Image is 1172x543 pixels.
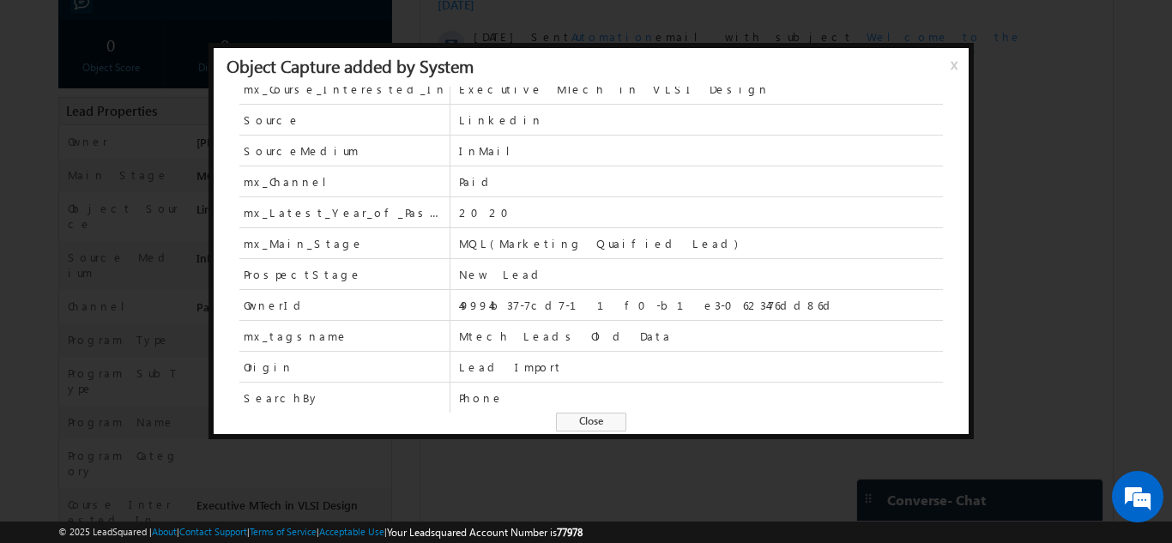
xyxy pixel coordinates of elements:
span: InMail [459,143,943,159]
div: All Time [295,19,329,34]
span: Object Capture: [111,174,250,189]
div: 77 Selected [90,19,139,34]
span: SourceMedium [239,136,450,166]
span: Sent email with subject [111,99,432,113]
div: [DATE] [17,67,73,82]
div: Chat with us now [89,90,288,112]
span: MQL(Marketing Quaified Lead) [459,236,943,251]
span: mx_Latest_Year_of_Passout [244,205,450,220]
span: mx_Course_Interested_In [239,74,450,104]
span: 10:06 AM [53,118,105,134]
img: d_60004797649_company_0_60004797649 [29,90,72,112]
span: OwnerId [244,298,307,313]
span: Linkedin [459,112,943,128]
div: . [111,174,617,190]
span: SearchBy [239,383,450,413]
span: Time [258,13,281,39]
span: © 2025 LeadSquared | | | | | [58,524,583,540]
span: mx_Course_Interested_In [244,81,447,97]
span: SearchBy [244,390,320,406]
div: Sales Activity,Program,Email Bounced,Email Link Clicked,Email Marked Spam & 72 more.. [86,14,214,39]
span: mx_Channel [239,166,450,196]
span: mx_tagsname [239,321,450,351]
span: Paid [459,174,943,190]
span: 77978 [557,526,583,539]
span: Automation [151,99,235,113]
span: mx_Latest_Year_of_Passout [239,197,450,227]
span: Mtech Leads Old Data [459,329,943,344]
a: Contact Support [179,526,247,537]
a: Acceptable Use [319,526,384,537]
span: Origin [239,352,450,382]
span: OwnerId [239,290,450,320]
a: Terms of Service [250,526,317,537]
span: Origin [244,359,293,375]
textarea: Type your message and hit 'Enter' [22,159,313,407]
span: New Lead [459,267,943,282]
span: Your Leadsquared Account Number is [387,526,583,539]
span: [DATE] [53,174,92,190]
span: details [263,174,342,189]
span: ProspectStage [244,267,362,282]
span: Phone [459,390,943,406]
span: Close [556,413,626,431]
a: About [152,526,177,537]
span: SourceMedium [244,143,359,159]
span: [DATE] [53,99,92,114]
span: mx_tagsname [244,329,348,344]
span: 49994b37-7cd7-11f0-b1e3-0623476dd86d [459,298,943,313]
span: Activity Type [17,13,76,39]
span: Executive MTech in VLSI Design [459,81,943,97]
span: 10:06 AM [53,194,105,209]
div: Object Capture added by System [227,57,474,73]
span: x [951,56,964,87]
div: by GagandipSingh [PERSON_NAME]<[PERSON_NAME][EMAIL_ADDRESS][DOMAIN_NAME]>. [111,99,617,159]
span: Source [239,105,450,135]
span: mx_Main_Stage [244,236,364,251]
span: ProspectStage [239,259,450,289]
span: mx_Main_Stage [239,228,450,258]
span: Source [244,112,300,128]
div: Minimize live chat window [281,9,323,50]
span: Welcome to the Executive MTech in VLSI Design - Your Journey Begins Now! [111,99,601,144]
span: mx_Channel [244,174,340,190]
span: Lead Import [459,359,943,375]
span: 2020 [459,205,943,220]
em: Start Chat [233,421,311,444]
